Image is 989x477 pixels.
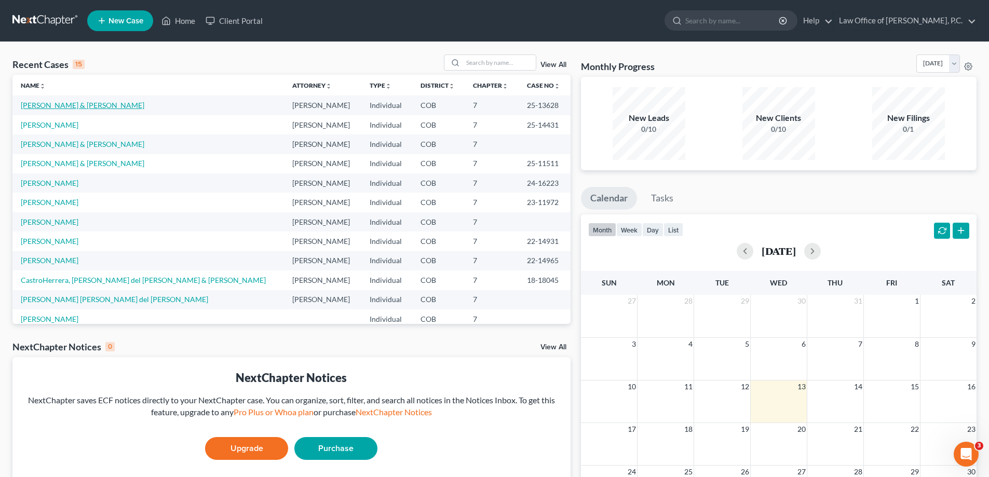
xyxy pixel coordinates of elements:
span: 4 [687,338,694,350]
button: list [663,223,683,237]
i: unfold_more [449,83,455,89]
a: Typeunfold_more [370,81,391,89]
span: 15 [910,380,920,393]
iframe: Intercom live chat [954,442,979,467]
div: New Filings [872,112,945,124]
td: [PERSON_NAME] [284,270,361,290]
i: unfold_more [385,83,391,89]
div: 0 [105,342,115,351]
a: CastroHerrera, [PERSON_NAME] del [PERSON_NAME] & [PERSON_NAME] [21,276,266,284]
td: Individual [361,96,412,115]
span: Mon [657,278,675,287]
input: Search by name... [685,11,780,30]
span: 12 [740,380,750,393]
a: Upgrade [205,437,288,460]
td: COB [412,96,465,115]
a: Client Portal [200,11,268,30]
td: COB [412,309,465,329]
a: Case Nounfold_more [527,81,560,89]
td: [PERSON_NAME] [284,290,361,309]
td: [PERSON_NAME] [284,96,361,115]
span: Thu [828,278,843,287]
td: [PERSON_NAME] [284,212,361,231]
div: New Clients [742,112,815,124]
td: 22-14965 [519,251,571,270]
td: Individual [361,134,412,154]
button: day [642,223,663,237]
div: Recent Cases [12,58,85,71]
i: unfold_more [554,83,560,89]
div: 0/1 [872,124,945,134]
a: [PERSON_NAME] [21,237,78,246]
td: Individual [361,173,412,193]
span: Sat [942,278,955,287]
td: 18-18045 [519,270,571,290]
td: [PERSON_NAME] [284,193,361,212]
span: New Case [109,17,143,25]
span: 8 [914,338,920,350]
td: COB [412,154,465,173]
div: NextChapter Notices [12,340,115,353]
span: 20 [796,423,807,435]
a: Home [156,11,200,30]
span: 6 [801,338,807,350]
td: 7 [465,212,519,231]
span: 21 [853,423,863,435]
span: 30 [796,295,807,307]
td: 7 [465,290,519,309]
td: COB [412,270,465,290]
td: 7 [465,173,519,193]
a: [PERSON_NAME] & [PERSON_NAME] [21,140,144,148]
td: Individual [361,270,412,290]
td: 7 [465,270,519,290]
span: 13 [796,380,807,393]
h3: Monthly Progress [581,60,655,73]
td: 25-14431 [519,115,571,134]
td: 7 [465,231,519,251]
a: View All [540,344,566,351]
a: Tasks [642,187,683,210]
span: 14 [853,380,863,393]
td: 7 [465,134,519,154]
td: 7 [465,193,519,212]
a: Nameunfold_more [21,81,46,89]
span: 16 [966,380,977,393]
h2: [DATE] [762,246,796,256]
span: 29 [740,295,750,307]
td: COB [412,193,465,212]
span: 9 [970,338,977,350]
a: Purchase [294,437,377,460]
td: Individual [361,193,412,212]
span: 5 [744,338,750,350]
a: [PERSON_NAME] [21,256,78,265]
span: 11 [683,380,694,393]
span: 17 [627,423,637,435]
div: NextChapter Notices [21,370,562,386]
div: 15 [73,60,85,69]
td: [PERSON_NAME] [284,231,361,251]
span: 31 [853,295,863,307]
button: month [588,223,616,237]
span: 23 [966,423,977,435]
td: 24-16223 [519,173,571,193]
span: Wed [770,278,787,287]
td: Individual [361,212,412,231]
td: COB [412,251,465,270]
td: Individual [361,231,412,251]
a: Attorneyunfold_more [292,81,332,89]
td: Individual [361,251,412,270]
td: 22-14931 [519,231,571,251]
a: [PERSON_NAME] [21,120,78,129]
span: 2 [970,295,977,307]
a: [PERSON_NAME] [21,198,78,207]
span: Tue [715,278,729,287]
a: [PERSON_NAME] [21,217,78,226]
div: 0/10 [742,124,815,134]
a: NextChapter Notices [356,407,432,417]
td: COB [412,290,465,309]
td: Individual [361,290,412,309]
span: 19 [740,423,750,435]
a: Calendar [581,187,637,210]
td: [PERSON_NAME] [284,134,361,154]
td: 25-13628 [519,96,571,115]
